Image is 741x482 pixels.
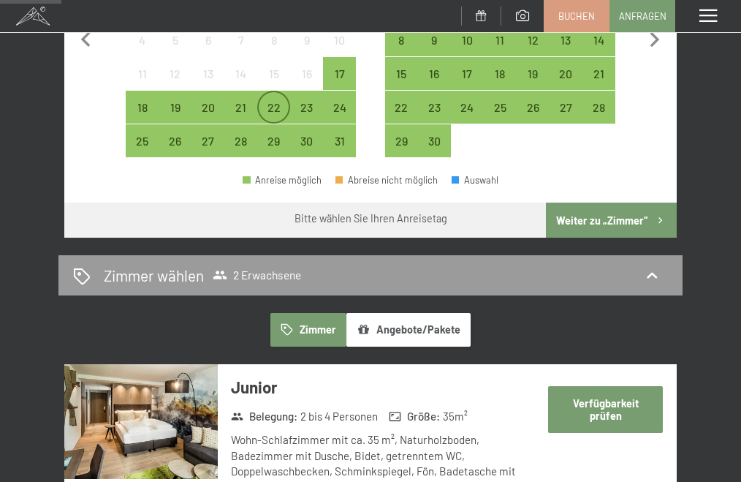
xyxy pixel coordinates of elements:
span: 2 bis 4 Personen [300,409,378,424]
div: 18 [127,102,157,132]
div: Anreise nicht möglich [191,57,224,90]
div: Anreise möglich [451,57,484,90]
div: Anreise möglich [550,57,582,90]
div: 8 [259,34,289,64]
div: 11 [485,34,515,64]
div: Anreise möglich [451,91,484,124]
div: Anreise möglich [385,57,418,90]
div: Anreise nicht möglich [290,23,323,56]
div: Sun Sep 21 2025 [582,57,615,90]
div: 15 [387,68,417,98]
a: Buchen [544,1,609,31]
div: Anreise möglich [224,91,257,124]
strong: Belegung : [231,409,297,424]
div: 26 [518,102,548,132]
div: Anreise nicht möglich [126,57,159,90]
div: 5 [160,34,190,64]
div: 4 [127,34,157,64]
div: 27 [193,135,223,165]
div: 21 [584,68,614,98]
div: Anreise möglich [323,91,356,124]
div: Tue Sep 30 2025 [418,124,451,157]
div: Anreise möglich [517,57,550,90]
div: Tue Sep 09 2025 [418,23,451,56]
div: Sun Aug 24 2025 [323,91,356,124]
div: Thu Sep 25 2025 [484,91,517,124]
div: Tue Aug 26 2025 [159,124,191,157]
div: 30 [292,135,322,165]
div: 27 [551,102,581,132]
div: Anreise nicht möglich [191,23,224,56]
div: Sat Sep 27 2025 [550,91,582,124]
div: Wed Aug 13 2025 [191,57,224,90]
button: Zimmer [270,313,346,347]
span: Buchen [558,10,595,23]
div: Anreise möglich [243,176,322,185]
div: 25 [127,135,157,165]
span: 35 m² [443,409,468,424]
div: Mon Sep 29 2025 [385,124,418,157]
div: 26 [160,135,190,165]
div: 14 [584,34,614,64]
button: Weiter zu „Zimmer“ [546,203,677,238]
div: Anreise möglich [290,124,323,157]
div: Abreise nicht möglich [335,176,438,185]
div: Anreise möglich [126,124,159,157]
div: Thu Aug 07 2025 [224,23,257,56]
div: 16 [419,68,449,98]
div: Fri Aug 08 2025 [257,23,290,56]
div: 19 [160,102,190,132]
div: Anreise möglich [582,23,615,56]
div: Mon Aug 04 2025 [126,23,159,56]
div: Anreise möglich [484,91,517,124]
div: Anreise möglich [517,23,550,56]
div: Wed Sep 10 2025 [451,23,484,56]
a: Anfragen [610,1,674,31]
div: Wed Aug 27 2025 [191,124,224,157]
div: Anreise möglich [418,57,451,90]
div: Anreise möglich [385,124,418,157]
div: Anreise möglich [550,91,582,124]
button: Verfügbarkeit prüfen [548,386,663,432]
div: 18 [485,68,515,98]
div: 12 [518,34,548,64]
div: Fri Sep 26 2025 [517,91,550,124]
div: Anreise möglich [484,23,517,56]
div: Anreise möglich [224,124,257,157]
div: Wed Aug 06 2025 [191,23,224,56]
div: Anreise möglich [290,91,323,124]
div: Bitte wählen Sie Ihren Anreisetag [294,211,447,226]
div: 22 [387,102,417,132]
div: Anreise möglich [517,91,550,124]
div: Anreise nicht möglich [159,57,191,90]
div: Anreise möglich [550,23,582,56]
div: 17 [324,68,354,98]
div: Wed Aug 20 2025 [191,91,224,124]
strong: Größe : [389,409,440,424]
div: Sat Sep 20 2025 [550,57,582,90]
div: 23 [292,102,322,132]
div: Anreise möglich [159,91,191,124]
div: 21 [226,102,256,132]
div: Auswahl [452,176,498,185]
div: Tue Sep 23 2025 [418,91,451,124]
div: 11 [127,68,157,98]
div: Anreise nicht möglich [290,57,323,90]
div: 13 [193,68,223,98]
div: Sat Sep 13 2025 [550,23,582,56]
div: Sun Sep 14 2025 [582,23,615,56]
div: Anreise möglich [484,57,517,90]
div: 28 [226,135,256,165]
div: 13 [551,34,581,64]
div: Anreise nicht möglich [224,57,257,90]
div: 9 [292,34,322,64]
div: Anreise möglich [385,23,418,56]
div: Fri Aug 29 2025 [257,124,290,157]
div: Mon Sep 15 2025 [385,57,418,90]
div: Sat Aug 23 2025 [290,91,323,124]
div: 14 [226,68,256,98]
div: Wed Sep 24 2025 [451,91,484,124]
div: Wed Sep 17 2025 [451,57,484,90]
div: 22 [259,102,289,132]
div: Anreise möglich [582,91,615,124]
